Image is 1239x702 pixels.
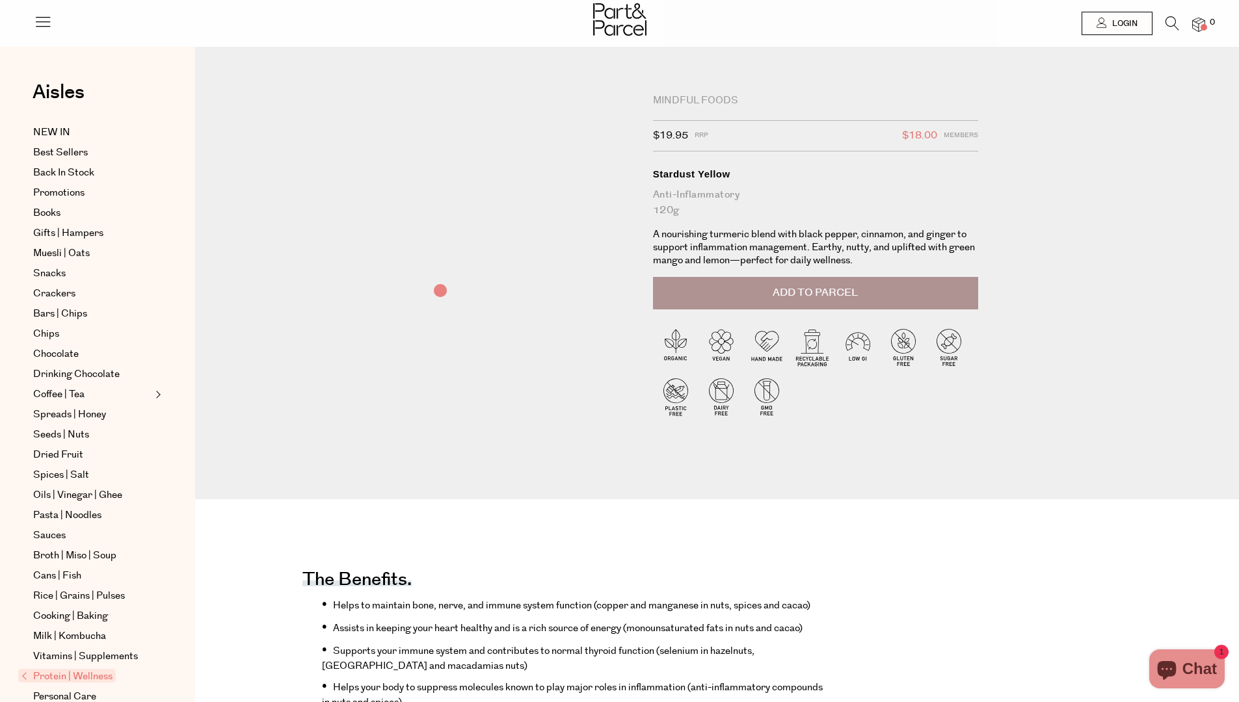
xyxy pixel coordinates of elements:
[33,649,138,664] span: Vitamins | Supplements
[33,508,101,523] span: Pasta | Noodles
[322,618,829,636] li: Assists in keeping your heart healthy and is a rich source of energy (monounsaturated fats in nut...
[33,588,125,604] span: Rice | Grains | Pulses
[33,286,75,302] span: Crackers
[699,374,744,419] img: P_P-ICONS-Live_Bec_V11_Dairy_Free.svg
[653,168,978,181] div: Stardust Yellow
[881,324,926,370] img: P_P-ICONS-Live_Bec_V11_Gluten_Free.svg
[302,577,412,586] h4: The benefits.
[33,568,81,584] span: Cans | Fish
[1109,18,1138,29] span: Login
[744,374,790,419] img: P_P-ICONS-Live_Bec_V11_GMO_Free.svg
[33,629,106,644] span: Milk | Kombucha
[699,324,744,370] img: P_P-ICONS-Live_Bec_V11_Vegan.svg
[33,145,152,161] a: Best Sellers
[1082,12,1152,35] a: Login
[33,367,152,382] a: Drinking Chocolate
[33,266,66,281] span: Snacks
[18,669,116,682] span: Protein | Wellness
[33,427,89,443] span: Seeds | Nuts
[33,165,94,181] span: Back In Stock
[322,641,829,673] li: Supports your immune system and contributes to normal thyroid function (selenium in hazelnuts, [G...
[152,387,161,402] button: Expand/Collapse Coffee | Tea
[33,246,152,261] a: Muesli | Oats
[33,246,90,261] span: Muesli | Oats
[33,185,85,201] span: Promotions
[33,125,152,140] a: NEW IN
[33,387,85,402] span: Coffee | Tea
[21,669,152,684] a: Protein | Wellness
[33,528,66,543] span: Sauces
[33,588,152,604] a: Rice | Grains | Pulses
[33,326,152,342] a: Chips
[33,286,152,302] a: Crackers
[33,326,59,342] span: Chips
[1145,649,1229,692] inbox-online-store-chat: Shopify online store chat
[944,127,978,144] span: Members
[322,595,829,614] li: Helps to maintain bone, nerve, and immune system function (copper and manganese in nuts, spices a...
[33,447,83,463] span: Dried Fruit
[33,367,120,382] span: Drinking Chocolate
[33,649,152,664] a: Vitamins | Supplements
[33,407,152,422] a: Spreads | Honey
[33,548,116,564] span: Broth | Miso | Soup
[33,467,152,483] a: Spices | Salt
[33,568,152,584] a: Cans | Fish
[790,324,835,370] img: P_P-ICONS-Live_Bec_V11_Recyclable_Packaging.svg
[902,127,937,144] span: $18.00
[33,145,88,161] span: Best Sellers
[33,185,152,201] a: Promotions
[33,427,152,443] a: Seeds | Nuts
[33,83,85,115] a: Aisles
[33,266,152,281] a: Snacks
[33,306,152,322] a: Bars | Chips
[653,374,699,419] img: P_P-ICONS-Live_Bec_V11_Plastic_Free.svg
[33,165,152,181] a: Back In Stock
[33,205,60,221] span: Books
[653,127,688,144] span: $19.95
[33,407,106,422] span: Spreads | Honey
[33,629,152,644] a: Milk | Kombucha
[33,608,108,624] span: Cooking | Baking
[33,306,87,322] span: Bars | Chips
[33,467,89,483] span: Spices | Salt
[926,324,972,370] img: P_P-ICONS-Live_Bec_V11_Sugar_Free.svg
[653,324,699,370] img: P_P-ICONS-Live_Bec_V11_Organic.svg
[773,285,858,300] span: Add to Parcel
[33,346,152,362] a: Chocolate
[835,324,881,370] img: P_P-ICONS-Live_Bec_V11_Low_Gi.svg
[447,659,524,673] span: macadamias nuts
[33,346,79,362] span: Chocolate
[653,94,978,107] div: Mindful Foods
[653,187,978,218] div: Anti-Inflammatory 120g
[33,125,70,140] span: NEW IN
[744,324,790,370] img: P_P-ICONS-Live_Bec_V11_Handmade.svg
[33,548,152,564] a: Broth | Miso | Soup
[33,608,152,624] a: Cooking | Baking
[593,3,646,36] img: Part&Parcel
[1192,18,1205,31] a: 0
[33,387,152,402] a: Coffee | Tea
[653,277,978,309] button: Add to Parcel
[33,487,152,503] a: Oils | Vinegar | Ghee
[33,447,152,463] a: Dried Fruit
[695,127,708,144] span: RRP
[33,226,103,241] span: Gifts | Hampers
[33,226,152,241] a: Gifts | Hampers
[33,78,85,107] span: Aisles
[33,528,152,543] a: Sauces
[653,228,978,267] p: A nourishing turmeric blend with black pepper, cinnamon, and ginger to support inflammation manag...
[33,487,122,503] span: Oils | Vinegar | Ghee
[1206,17,1218,29] span: 0
[33,508,152,523] a: Pasta | Noodles
[33,205,152,221] a: Books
